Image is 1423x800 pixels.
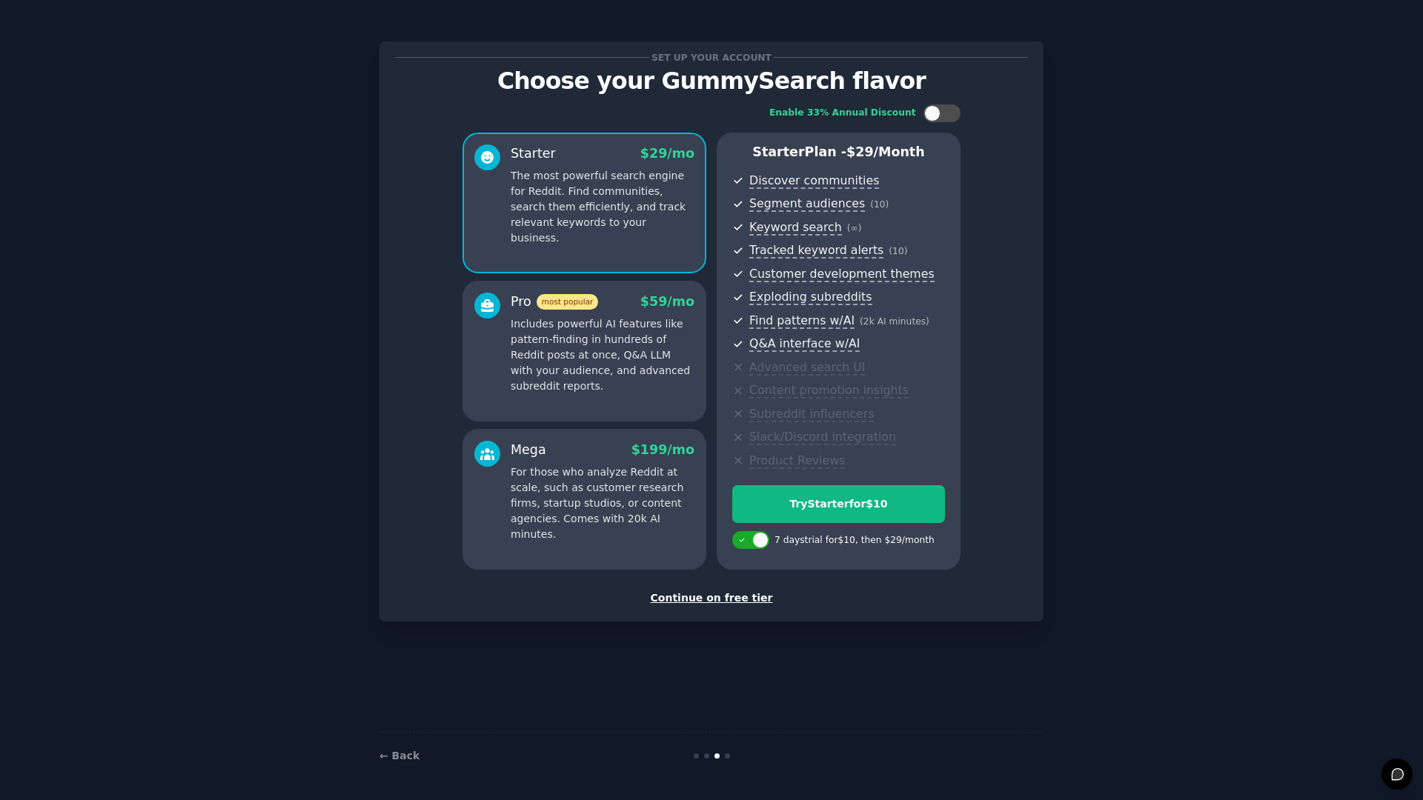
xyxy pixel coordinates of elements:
div: Try Starter for $10 [733,496,944,512]
div: Continue on free tier [395,590,1028,606]
p: For those who analyze Reddit at scale, such as customer research firms, startup studios, or conte... [511,464,694,542]
span: Set up your account [649,50,774,65]
span: Find patterns w/AI [749,313,855,329]
p: The most powerful search engine for Reddit. Find communities, search them efficiently, and track ... [511,168,694,246]
span: Tracked keyword alerts [749,243,883,259]
span: Slack/Discord integration [749,430,896,445]
span: Advanced search UI [749,360,865,376]
div: Mega [511,441,546,459]
span: Keyword search [749,220,842,236]
div: Starter [511,144,556,163]
span: Subreddit influencers [749,407,874,422]
span: $ 29 /mo [640,146,694,161]
span: $ 199 /mo [631,442,694,457]
span: Product Reviews [749,453,845,469]
button: TryStarterfor$10 [732,485,945,523]
span: ( 2k AI minutes ) [860,316,929,327]
span: most popular [537,294,599,310]
span: Q&A interface w/AI [749,336,860,352]
div: 7 days trial for $10 , then $ 29 /month [774,534,935,547]
p: Starter Plan - [732,143,945,161]
span: Customer development themes [749,267,935,282]
span: Segment audiences [749,196,865,212]
div: Pro [511,293,598,311]
a: ← Back [379,750,419,761]
div: Enable 33% Annual Discount [769,107,916,120]
p: Includes powerful AI features like pattern-finding in hundreds of Reddit posts at once, Q&A LLM w... [511,316,694,394]
span: Exploding subreddits [749,290,872,305]
span: ( 10 ) [889,246,907,256]
span: Content promotion insights [749,383,909,399]
span: $ 29 /month [846,144,925,159]
span: ( ∞ ) [847,223,862,233]
span: $ 59 /mo [640,294,694,309]
span: ( 10 ) [870,199,889,210]
span: Discover communities [749,173,879,189]
p: Choose your GummySearch flavor [395,68,1028,94]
